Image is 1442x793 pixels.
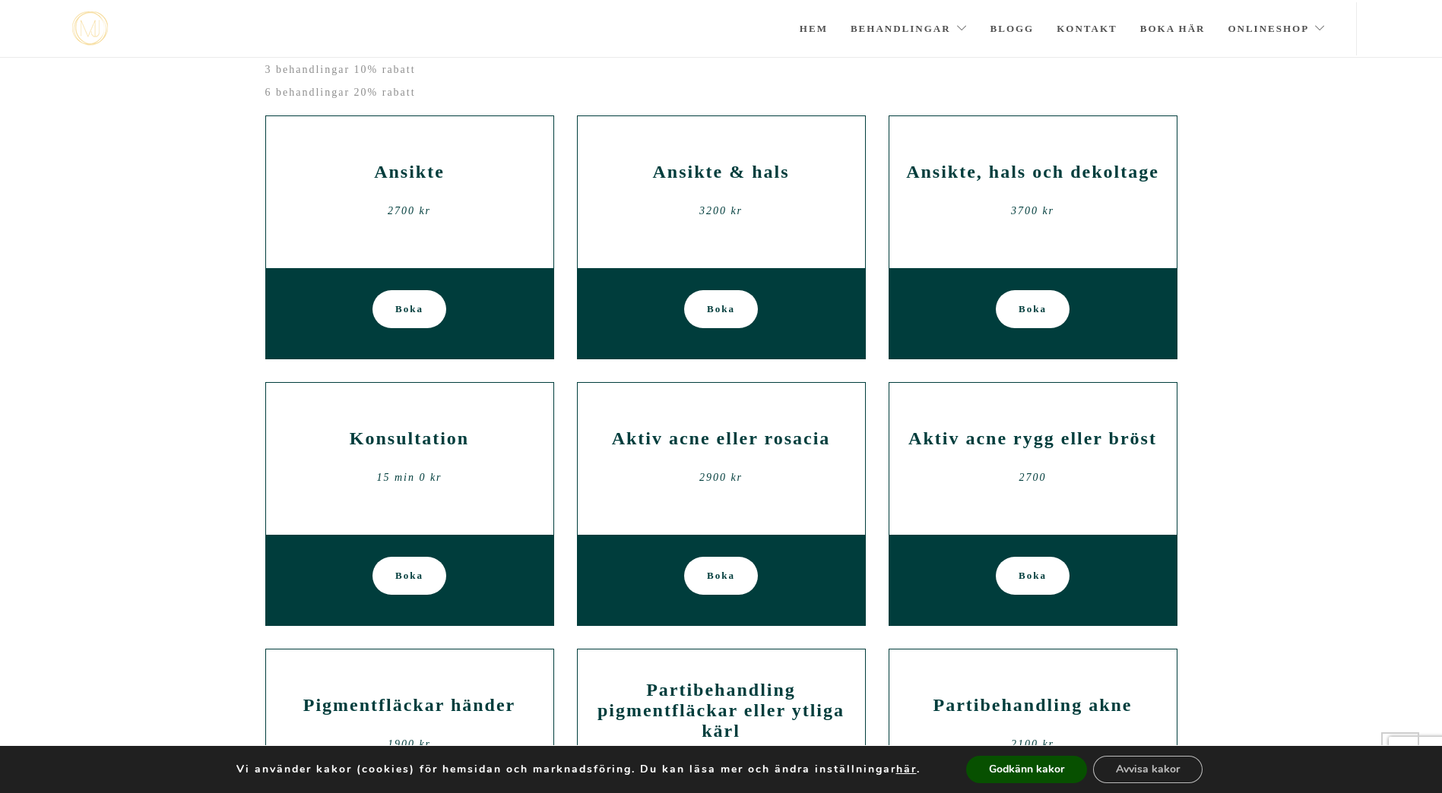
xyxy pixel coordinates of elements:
[589,200,854,223] div: 3200 kr
[684,290,758,328] a: Boka
[1140,2,1206,55] a: Boka här
[851,2,968,55] a: Behandlingar
[901,466,1165,489] div: 2700
[901,162,1165,182] h2: Ansikte, hals och dekoltage
[1093,756,1203,783] button: Avvisa kakor
[966,756,1087,783] button: Godkänn kakor
[800,2,828,55] a: Hem
[372,557,446,595] a: Boka
[277,428,542,449] h2: Konsultation
[1019,557,1047,595] span: Boka
[277,162,542,182] h2: Ansikte
[372,290,446,328] a: Boka
[684,557,758,595] a: Boka
[707,290,735,328] span: Boka
[990,2,1035,55] a: Blogg
[265,58,1177,104] p: 3 behandlingar 10% rabatt 6 behandlingar 20% rabatt
[896,763,917,776] button: här
[589,680,854,741] h2: Partibehandling pigmentfläckar eller ytliga kärl
[901,428,1165,449] h2: Aktiv acne rygg eller bröst
[901,695,1165,716] h2: Partibehandling akne
[395,290,423,328] span: Boka
[996,290,1070,328] a: Boka
[236,763,921,776] p: Vi använder kakor (cookies) för hemsidan och marknadsföring. Du kan läsa mer och ändra inställnin...
[1057,2,1117,55] a: Kontakt
[589,162,854,182] h2: Ansikte & hals
[901,733,1165,756] div: 2100 kr
[901,200,1165,223] div: 3700 kr
[277,466,542,489] div: 15 min 0 kr
[277,695,542,716] h2: Pigmentfläckar händer
[589,466,854,489] div: 2900 kr
[72,11,108,46] img: mjstudio
[1019,290,1047,328] span: Boka
[1228,2,1326,55] a: Onlineshop
[277,200,542,223] div: 2700 kr
[707,557,735,595] span: Boka
[996,557,1070,595] a: Boka
[589,428,854,449] h2: Aktiv acne eller rosacia
[395,557,423,595] span: Boka
[72,11,108,46] a: mjstudio mjstudio mjstudio
[277,733,542,756] div: 1900 kr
